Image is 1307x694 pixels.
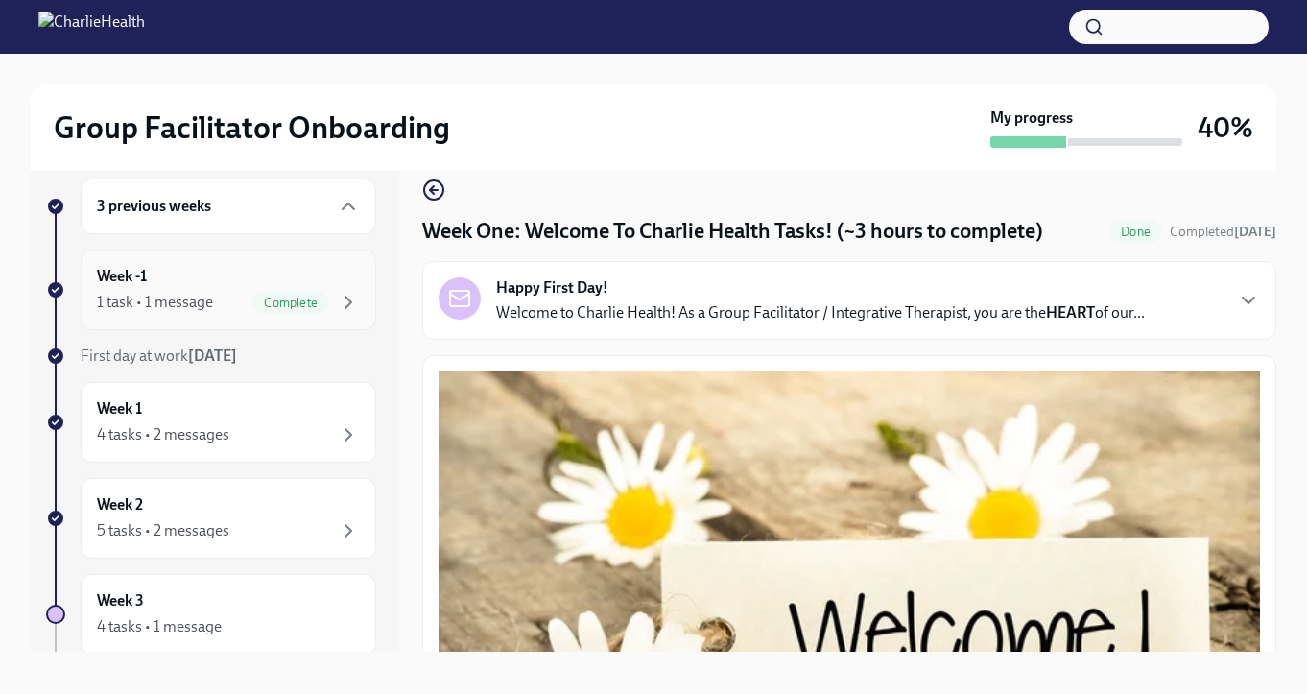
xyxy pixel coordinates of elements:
a: Week 34 tasks • 1 message [46,574,376,655]
h6: 3 previous weeks [97,196,211,217]
div: 1 task • 1 message [97,292,213,313]
div: 3 previous weeks [81,179,376,234]
a: Week -11 task • 1 messageComplete [46,250,376,330]
h6: Week 1 [97,398,142,419]
strong: Happy First Day! [496,277,608,299]
h3: 40% [1198,110,1253,145]
img: CharlieHealth [38,12,145,42]
span: First day at work [81,347,237,365]
a: Week 25 tasks • 2 messages [46,478,376,559]
strong: [DATE] [1234,224,1276,240]
strong: My progress [990,108,1073,129]
h6: Week -1 [97,266,147,287]
h6: Week 2 [97,494,143,515]
div: 4 tasks • 1 message [97,616,222,637]
div: 4 tasks • 2 messages [97,424,229,445]
strong: [DATE] [188,347,237,365]
span: Done [1109,225,1162,239]
h6: Week 3 [97,590,144,611]
a: First day at work[DATE] [46,346,376,367]
span: Complete [252,296,329,310]
h4: Week One: Welcome To Charlie Health Tasks! (~3 hours to complete) [422,217,1043,246]
span: October 14th, 2025 17:29 [1170,223,1276,241]
a: Week 14 tasks • 2 messages [46,382,376,463]
h2: Group Facilitator Onboarding [54,108,450,147]
span: Completed [1170,224,1276,240]
strong: HEART [1046,303,1095,322]
div: 5 tasks • 2 messages [97,520,229,541]
p: Welcome to Charlie Health! As a Group Facilitator / Integrative Therapist, you are the of our... [496,302,1145,323]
